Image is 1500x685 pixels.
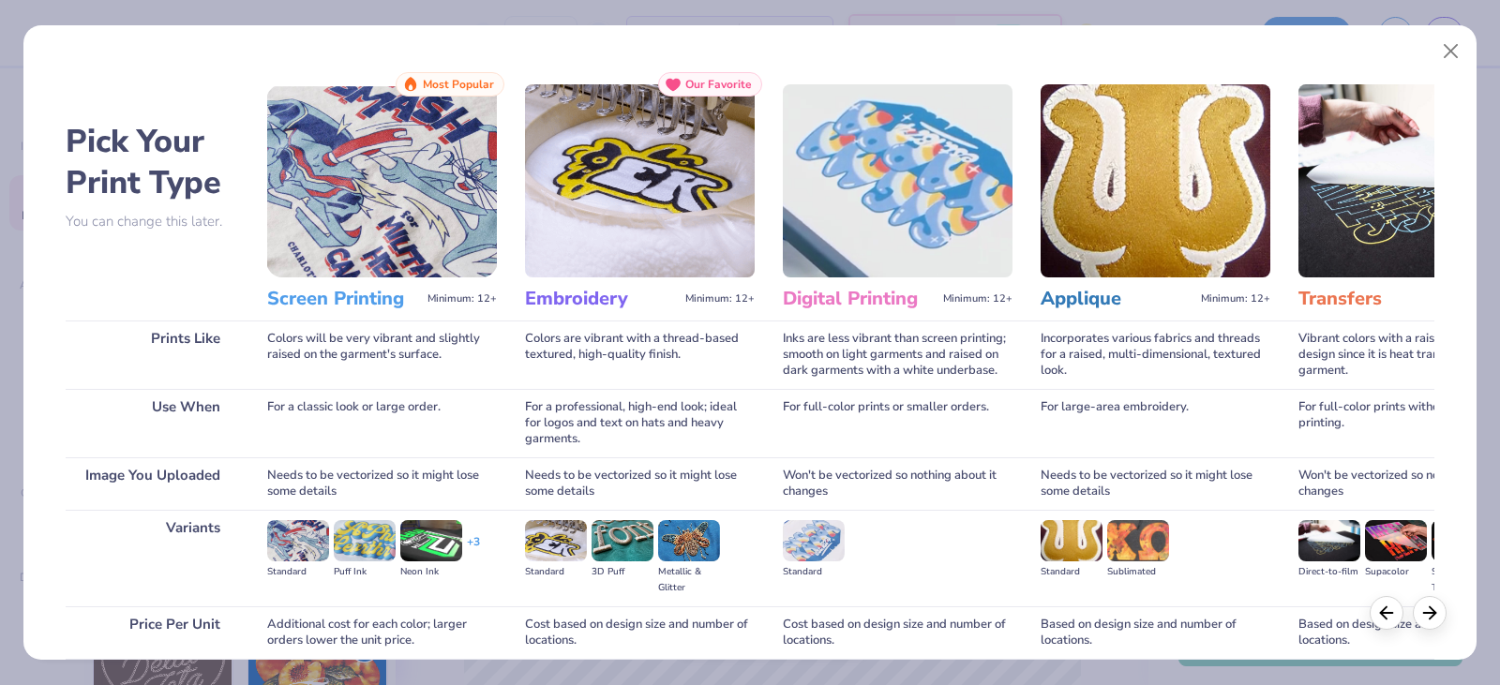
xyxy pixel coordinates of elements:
img: Standard [267,520,329,561]
div: Cost based on design size and number of locations. [525,606,755,659]
div: For large-area embroidery. [1041,389,1270,457]
span: Our Favorite [685,78,752,91]
img: Embroidery [525,84,755,277]
div: Inks are less vibrant than screen printing; smooth on light garments and raised on dark garments ... [783,320,1012,389]
button: Close [1433,34,1469,69]
div: Direct-to-film [1298,564,1360,580]
div: Screen Transfer [1432,564,1493,596]
img: Screen Printing [267,84,497,277]
h3: Transfers [1298,287,1451,311]
span: Most Popular [423,78,494,91]
div: For a classic look or large order. [267,389,497,457]
div: Standard [267,564,329,580]
div: Needs to be vectorized so it might lose some details [525,457,755,510]
img: Standard [783,520,845,561]
div: Price Per Unit [66,606,239,659]
div: Colors are vibrant with a thread-based textured, high-quality finish. [525,320,755,389]
img: Screen Transfer [1432,520,1493,561]
img: 3D Puff [592,520,653,561]
img: Supacolor [1365,520,1427,561]
div: Colors will be very vibrant and slightly raised on the garment's surface. [267,320,497,389]
span: Minimum: 12+ [427,292,497,305]
div: Based on design size and number of locations. [1041,606,1270,659]
div: Standard [525,564,587,580]
div: Image You Uploaded [66,457,239,510]
img: Neon Ink [400,520,462,561]
img: Sublimated [1107,520,1169,561]
img: Applique [1041,84,1270,277]
img: Metallic & Glitter [658,520,720,561]
div: Sublimated [1107,564,1169,580]
span: Minimum: 12+ [1201,292,1270,305]
div: For a professional, high-end look; ideal for logos and text on hats and heavy garments. [525,389,755,457]
h2: Pick Your Print Type [66,121,239,203]
div: Puff Ink [334,564,396,580]
div: Needs to be vectorized so it might lose some details [1041,457,1270,510]
span: Minimum: 12+ [685,292,755,305]
h3: Embroidery [525,287,678,311]
span: Minimum: 12+ [943,292,1012,305]
div: Additional cost for each color; larger orders lower the unit price. [267,606,497,659]
h3: Digital Printing [783,287,936,311]
div: Variants [66,510,239,606]
div: Prints Like [66,320,239,389]
h3: Screen Printing [267,287,420,311]
div: Needs to be vectorized so it might lose some details [267,457,497,510]
div: Use When [66,389,239,457]
div: Standard [1041,564,1102,580]
div: + 3 [467,534,480,566]
h3: Applique [1041,287,1193,311]
div: 3D Puff [592,564,653,580]
div: Incorporates various fabrics and threads for a raised, multi-dimensional, textured look. [1041,320,1270,389]
div: Standard [783,564,845,580]
img: Digital Printing [783,84,1012,277]
div: Neon Ink [400,564,462,580]
img: Puff Ink [334,520,396,561]
div: Supacolor [1365,564,1427,580]
p: You can change this later. [66,214,239,230]
img: Standard [1041,520,1102,561]
div: Won't be vectorized so nothing about it changes [783,457,1012,510]
img: Direct-to-film [1298,520,1360,561]
div: For full-color prints or smaller orders. [783,389,1012,457]
div: Cost based on design size and number of locations. [783,606,1012,659]
img: Standard [525,520,587,561]
div: Metallic & Glitter [658,564,720,596]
